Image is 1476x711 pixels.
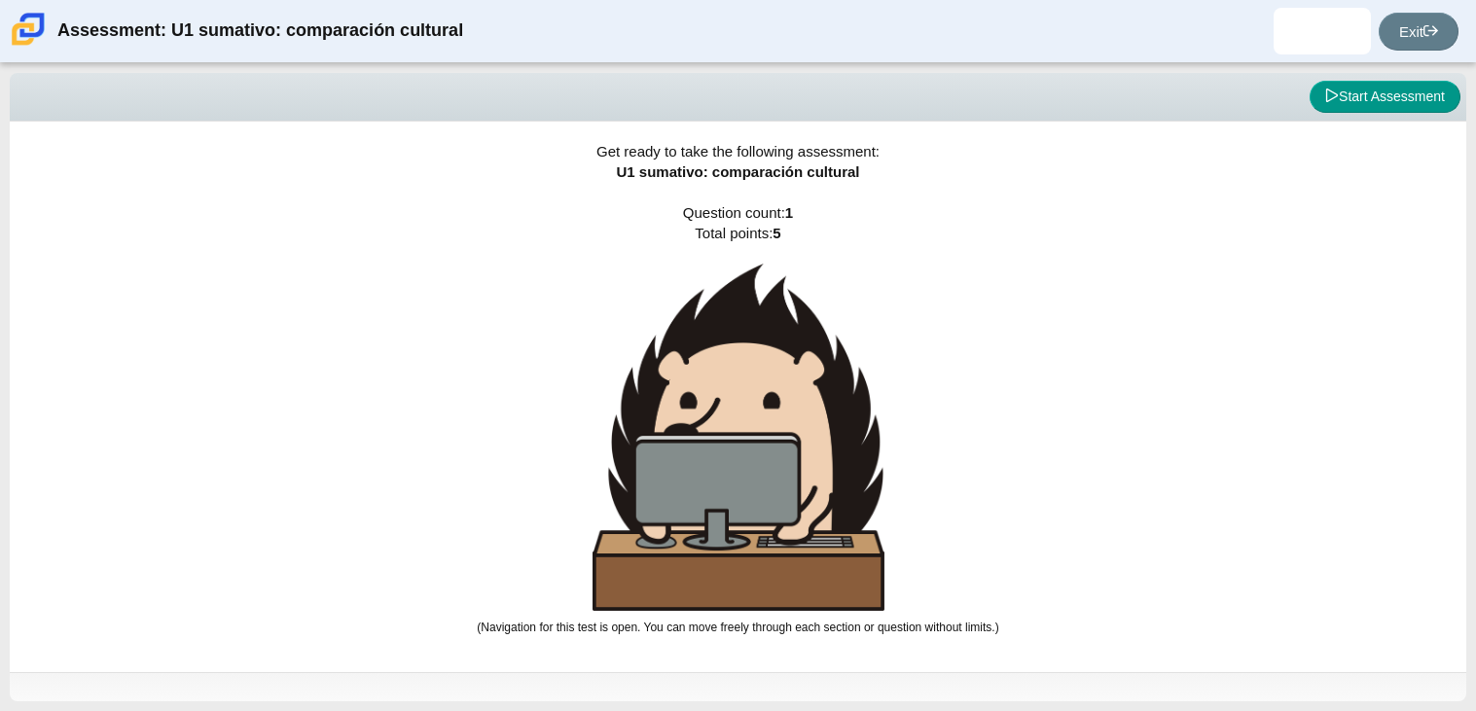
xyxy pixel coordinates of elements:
small: (Navigation for this test is open. You can move freely through each section or question without l... [477,621,998,634]
a: Exit [1379,13,1458,51]
img: Carmen School of Science & Technology [8,9,49,50]
b: 1 [785,204,793,221]
img: dilan.alvarezapari.yQBsVh [1307,16,1338,47]
div: Assessment: U1 sumativo: comparación cultural [57,8,463,54]
img: hedgehog-behind-computer-large.png [593,264,884,611]
span: Question count: Total points: [477,204,998,634]
button: Start Assessment [1310,81,1460,114]
span: U1 sumativo: comparación cultural [616,163,859,180]
span: Get ready to take the following assessment: [596,143,880,160]
b: 5 [773,225,780,241]
a: Carmen School of Science & Technology [8,36,49,53]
